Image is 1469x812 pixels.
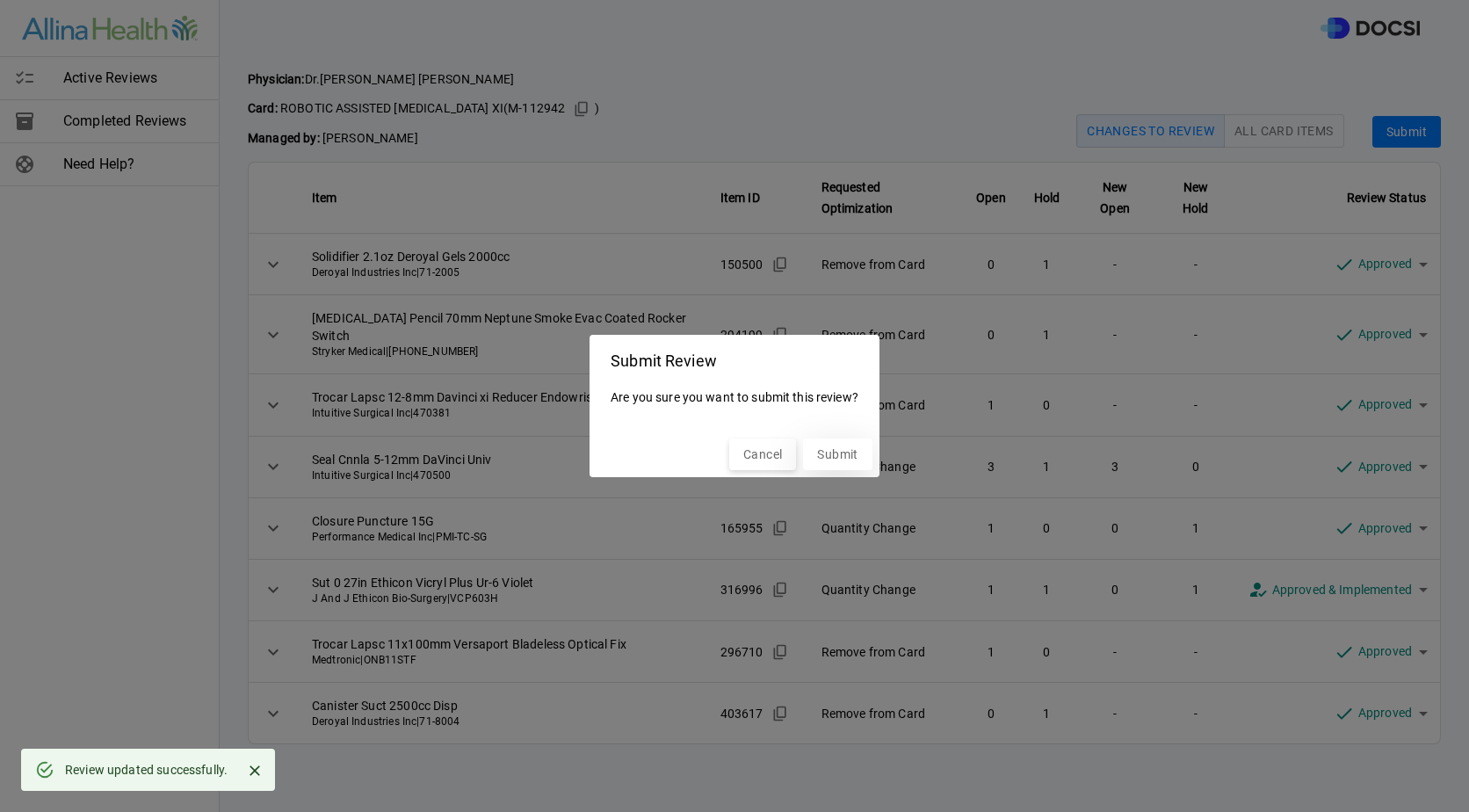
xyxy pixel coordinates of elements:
button: Cancel [729,439,796,471]
button: Submit [803,439,872,471]
p: Are you sure you want to submit this review? [611,381,858,414]
div: Review updated successfully. [65,754,228,786]
h2: Submit Review [590,335,879,381]
button: Close [242,758,268,784]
